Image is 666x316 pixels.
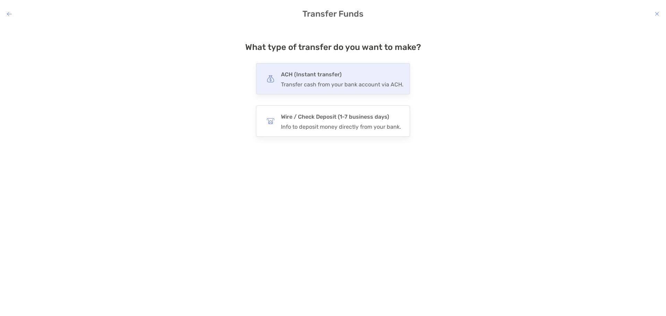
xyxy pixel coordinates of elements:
[281,81,403,88] div: Transfer cash from your bank account via ACH.
[281,123,401,130] div: Info to deposit money directly from your bank.
[267,75,274,83] img: button icon
[281,70,403,79] h4: ACH (Instant transfer)
[281,112,401,122] h4: Wire / Check Deposit (1-7 business days)
[267,117,274,125] img: button icon
[245,42,421,52] h4: What type of transfer do you want to make?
